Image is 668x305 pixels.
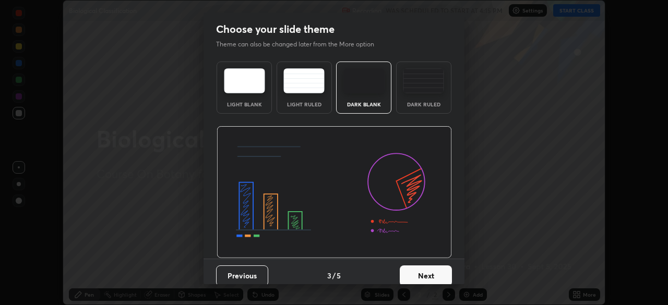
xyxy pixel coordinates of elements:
img: lightTheme.e5ed3b09.svg [224,68,265,93]
img: darkRuledTheme.de295e13.svg [403,68,444,93]
img: lightRuledTheme.5fabf969.svg [283,68,325,93]
div: Light Ruled [283,102,325,107]
h4: / [332,270,336,281]
div: Dark Blank [343,102,385,107]
h4: 5 [337,270,341,281]
img: darkThemeBanner.d06ce4a2.svg [217,126,452,259]
p: Theme can also be changed later from the More option [216,40,385,49]
div: Dark Ruled [403,102,445,107]
h2: Choose your slide theme [216,22,335,36]
div: Light Blank [223,102,265,107]
button: Next [400,265,452,286]
button: Previous [216,265,268,286]
h4: 3 [327,270,331,281]
img: darkTheme.f0cc69e5.svg [343,68,385,93]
